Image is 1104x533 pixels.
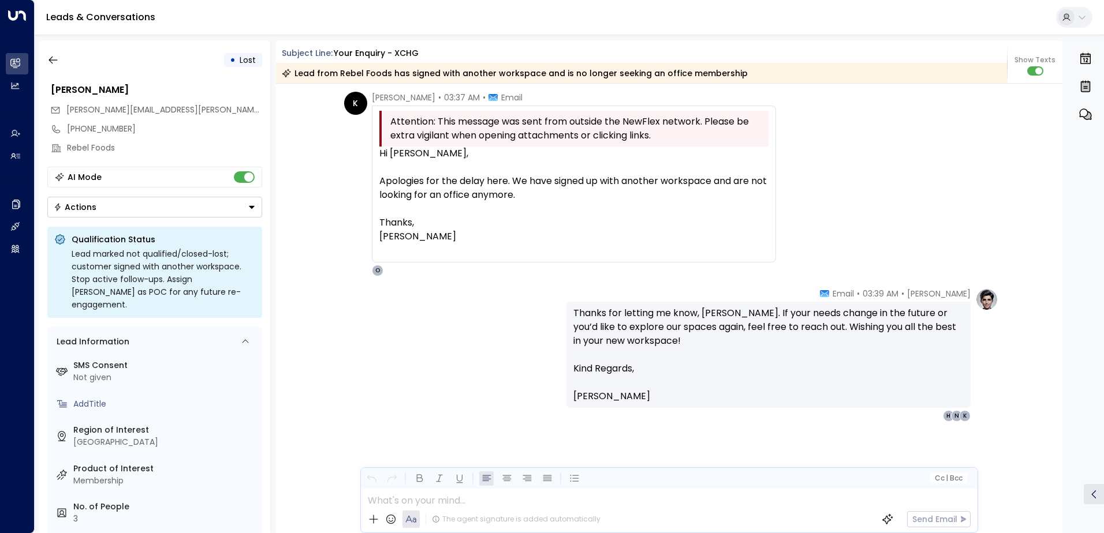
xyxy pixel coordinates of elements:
div: Lead marked not qualified/closed-lost; customer signed with another workspace. Stop active follow... [72,247,255,311]
div: Button group with a nested menu [47,197,262,217]
label: No. of People [73,501,258,513]
div: [PERSON_NAME] [51,83,262,97]
div: Not given [73,371,258,384]
span: [PERSON_NAME] [372,92,435,103]
div: Hi [PERSON_NAME], [379,147,769,243]
button: Redo [385,471,399,486]
span: | [946,474,948,482]
button: Actions [47,197,262,217]
img: profile-logo.png [975,288,998,311]
span: [PERSON_NAME] [573,389,650,403]
button: Cc|Bcc [930,473,967,484]
span: Email [501,92,523,103]
div: Your enquiry - XCHG [334,47,419,59]
div: Thanks, [379,216,769,230]
div: AddTitle [73,398,258,410]
div: [PERSON_NAME] [379,230,769,243]
span: Subject Line: [282,47,333,59]
div: [GEOGRAPHIC_DATA] [73,436,258,448]
span: • [857,288,860,299]
label: Region of Interest [73,424,258,436]
div: Lead Information [53,336,129,348]
span: [PERSON_NAME][EMAIL_ADDRESS][PERSON_NAME][DOMAIN_NAME] [66,104,327,115]
span: • [901,288,904,299]
span: Attention: This message was sent from outside the NewFlex network. Please be extra vigilant when ... [390,115,766,142]
a: Leads & Conversations [46,10,155,24]
div: Membership [73,475,258,487]
div: O [372,265,383,276]
div: The agent signature is added automatically [432,514,601,524]
button: Undo [364,471,379,486]
span: • [438,92,441,103]
span: 03:37 AM [444,92,480,103]
span: 03:39 AM [863,288,898,299]
div: AI Mode [68,171,102,183]
div: Apologies for the delay here. We have signed up with another workspace and are not looking for an... [379,174,769,202]
div: Rebel Foods [67,142,262,154]
label: Product of Interest [73,463,258,475]
span: Cc Bcc [934,474,962,482]
div: Lead from Rebel Foods has signed with another workspace and is no longer seeking an office member... [282,67,748,79]
div: Actions [54,202,96,212]
div: • [230,50,236,70]
p: Thanks for letting me know, [PERSON_NAME]. If your needs change in the future or you’d like to ex... [573,306,964,362]
span: Kind Regards, [573,362,634,376]
div: K [959,410,971,422]
div: 3 [73,513,258,525]
span: kaustubh.khare@rebelfoods.com [66,104,262,116]
label: SMS Consent [73,359,258,371]
span: Email [833,288,854,299]
div: [PHONE_NUMBER] [67,123,262,135]
p: Qualification Status [72,234,255,245]
span: Show Texts [1015,55,1055,65]
div: H [943,410,954,422]
div: K [344,92,367,115]
span: Lost [240,54,256,66]
div: N [951,410,963,422]
span: • [483,92,486,103]
span: [PERSON_NAME] [907,288,971,299]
